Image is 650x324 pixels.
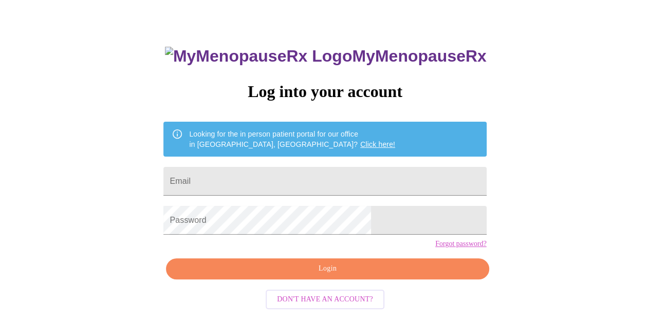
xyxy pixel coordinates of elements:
span: Login [178,262,477,275]
img: MyMenopauseRx Logo [165,47,352,66]
a: Forgot password? [435,240,487,248]
span: Don't have an account? [277,293,373,306]
a: Don't have an account? [263,294,387,303]
button: Don't have an account? [266,290,384,310]
a: Click here! [360,140,395,148]
button: Login [166,258,489,279]
div: Looking for the in person patient portal for our office in [GEOGRAPHIC_DATA], [GEOGRAPHIC_DATA]? [189,125,395,154]
h3: Log into your account [163,82,486,101]
h3: MyMenopauseRx [165,47,487,66]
